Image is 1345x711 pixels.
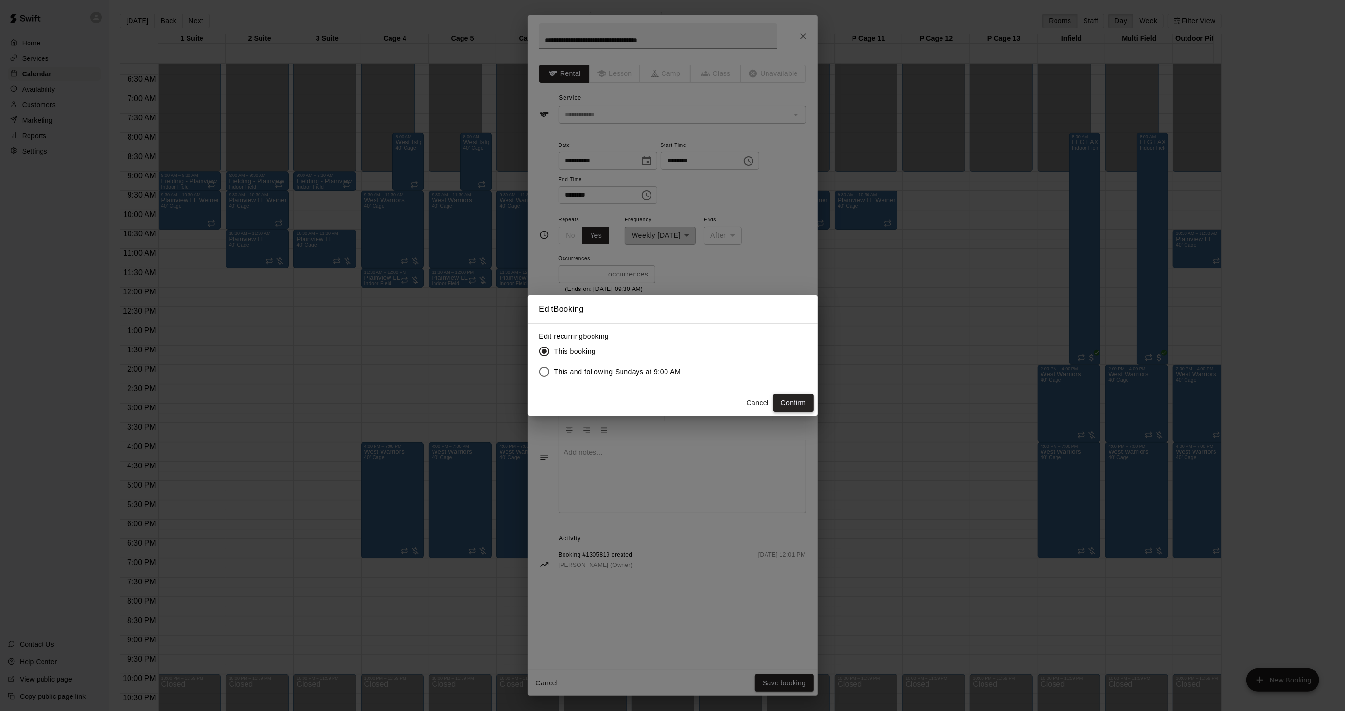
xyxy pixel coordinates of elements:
button: Cancel [742,394,773,412]
span: This and following Sundays at 9:00 AM [554,367,681,377]
h2: Edit Booking [528,295,818,323]
span: This booking [554,347,596,357]
button: Confirm [773,394,814,412]
label: Edit recurring booking [539,332,689,341]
